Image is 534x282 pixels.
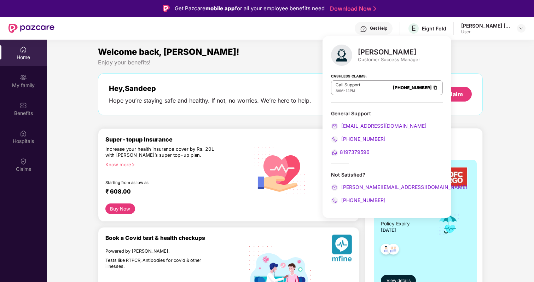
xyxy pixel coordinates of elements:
[385,242,402,259] img: svg+xml;base64,PHN2ZyB4bWxucz0iaHR0cDovL3d3dy53My5vcmcvMjAwMC9zdmciIHdpZHRoPSI0OC45NDMiIGhlaWdodD...
[346,88,355,93] span: 11PM
[331,110,443,156] div: General Support
[340,197,385,203] span: [PHONE_NUMBER]
[331,110,443,117] div: General Support
[330,5,374,12] a: Download Now
[163,5,170,12] img: Logo
[105,162,245,167] div: Know more
[131,163,135,167] span: right
[332,235,352,264] img: svg+xml;base64,PHN2ZyB4bWxucz0iaHR0cDovL3d3dy53My5vcmcvMjAwMC9zdmciIHhtbG5zOnhsaW5rPSJodHRwOi8vd3...
[331,171,443,204] div: Not Satisfied?
[331,197,385,203] a: [PHONE_NUMBER]
[98,47,239,57] span: Welcome back, [PERSON_NAME]!
[331,149,370,155] a: 8197379596
[331,123,426,129] a: [EMAIL_ADDRESS][DOMAIN_NAME]
[105,180,219,185] div: Starting from as low as
[336,82,360,88] p: Call Support
[105,188,242,196] div: ₹ 608.00
[393,85,432,90] a: [PHONE_NUMBER]
[461,22,511,29] div: [PERSON_NAME] [PERSON_NAME]
[105,248,219,254] div: Powered by [PERSON_NAME].
[412,24,416,33] span: E
[433,85,438,91] img: Clipboard Icon
[20,158,27,165] img: svg+xml;base64,PHN2ZyBpZD0iQ2xhaW0iIHhtbG5zPSJodHRwOi8vd3d3LnczLm9yZy8yMDAwL3N2ZyIgd2lkdGg9IjIwIi...
[105,258,219,269] div: Tests like RTPCR, Antibodies for covid & other illnesses.
[105,146,219,159] div: Increase your health insurance cover by Rs. 20L with [PERSON_NAME]’s super top-up plan.
[205,5,235,12] strong: mobile app
[20,102,27,109] img: svg+xml;base64,PHN2ZyBpZD0iQmVuZWZpdHMiIHhtbG5zPSJodHRwOi8vd3d3LnczLm9yZy8yMDAwL3N2ZyIgd2lkdGg9Ij...
[98,59,483,66] div: Enjoy your benefits!
[340,136,385,142] span: [PHONE_NUMBER]
[442,167,468,186] img: insurerLogo
[109,97,311,104] div: Hope you’re staying safe and healthy. If not, no worries. We’re here to help.
[109,84,311,93] div: Hey, Sandeep
[360,25,367,33] img: svg+xml;base64,PHN2ZyBpZD0iSGVscC0zMngzMiIgeG1sbnM9Imh0dHA6Ly93d3cudzMub3JnLzIwMDAvc3ZnIiB3aWR0aD...
[331,149,338,156] img: svg+xml;base64,PHN2ZyB4bWxucz0iaHR0cDovL3d3dy53My5vcmcvMjAwMC9zdmciIHdpZHRoPSIyMCIgaGVpZ2h0PSIyMC...
[381,228,396,233] span: [DATE]
[336,88,360,93] div: -
[331,136,385,142] a: [PHONE_NUMBER]
[422,25,446,32] div: Eight Fold
[331,123,338,130] img: svg+xml;base64,PHN2ZyB4bWxucz0iaHR0cDovL3d3dy53My5vcmcvMjAwMC9zdmciIHdpZHRoPSIyMCIgaGVpZ2h0PSIyMC...
[331,184,467,190] a: [PERSON_NAME][EMAIL_ADDRESS][DOMAIN_NAME]
[175,4,325,13] div: Get Pazcare for all your employee benefits need
[370,25,387,31] div: Get Help
[331,197,338,204] img: svg+xml;base64,PHN2ZyB4bWxucz0iaHR0cDovL3d3dy53My5vcmcvMjAwMC9zdmciIHdpZHRoPSIyMCIgaGVpZ2h0PSIyMC...
[331,45,352,66] img: svg+xml;base64,PHN2ZyB4bWxucz0iaHR0cDovL3d3dy53My5vcmcvMjAwMC9zdmciIHhtbG5zOnhsaW5rPSJodHRwOi8vd3...
[105,136,249,143] div: Super-topup Insurance
[340,184,467,190] span: [PERSON_NAME][EMAIL_ADDRESS][DOMAIN_NAME]
[461,29,511,35] div: User
[331,171,443,178] div: Not Satisfied?
[249,138,311,201] img: svg+xml;base64,PHN2ZyB4bWxucz0iaHR0cDovL3d3dy53My5vcmcvMjAwMC9zdmciIHhtbG5zOnhsaW5rPSJodHRwOi8vd3...
[331,72,367,80] strong: Cashless Claims:
[437,212,460,236] img: icon
[8,24,54,33] img: New Pazcare Logo
[381,220,410,228] div: Policy Expiry
[340,149,370,155] span: 8197379596
[331,184,338,191] img: svg+xml;base64,PHN2ZyB4bWxucz0iaHR0cDovL3d3dy53My5vcmcvMjAwMC9zdmciIHdpZHRoPSIyMCIgaGVpZ2h0PSIyMC...
[20,130,27,137] img: svg+xml;base64,PHN2ZyBpZD0iSG9zcGl0YWxzIiB4bWxucz0iaHR0cDovL3d3dy53My5vcmcvMjAwMC9zdmciIHdpZHRoPS...
[377,242,395,259] img: svg+xml;base64,PHN2ZyB4bWxucz0iaHR0cDovL3d3dy53My5vcmcvMjAwMC9zdmciIHdpZHRoPSI0OC45NDMiIGhlaWdodD...
[358,56,420,63] div: Customer Success Manager
[373,5,376,12] img: Stroke
[518,25,524,31] img: svg+xml;base64,PHN2ZyBpZD0iRHJvcGRvd24tMzJ4MzIiIHhtbG5zPSJodHRwOi8vd3d3LnczLm9yZy8yMDAwL3N2ZyIgd2...
[358,48,420,56] div: [PERSON_NAME]
[336,88,343,93] span: 8AM
[105,235,249,241] div: Book a Covid test & health checkups
[331,136,338,143] img: svg+xml;base64,PHN2ZyB4bWxucz0iaHR0cDovL3d3dy53My5vcmcvMjAwMC9zdmciIHdpZHRoPSIyMCIgaGVpZ2h0PSIyMC...
[340,123,426,129] span: [EMAIL_ADDRESS][DOMAIN_NAME]
[20,46,27,53] img: svg+xml;base64,PHN2ZyBpZD0iSG9tZSIgeG1sbnM9Imh0dHA6Ly93d3cudzMub3JnLzIwMDAvc3ZnIiB3aWR0aD0iMjAiIG...
[20,74,27,81] img: svg+xml;base64,PHN2ZyB3aWR0aD0iMjAiIGhlaWdodD0iMjAiIHZpZXdCb3g9IjAgMCAyMCAyMCIgZmlsbD0ibm9uZSIgeG...
[105,203,135,214] button: Buy Now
